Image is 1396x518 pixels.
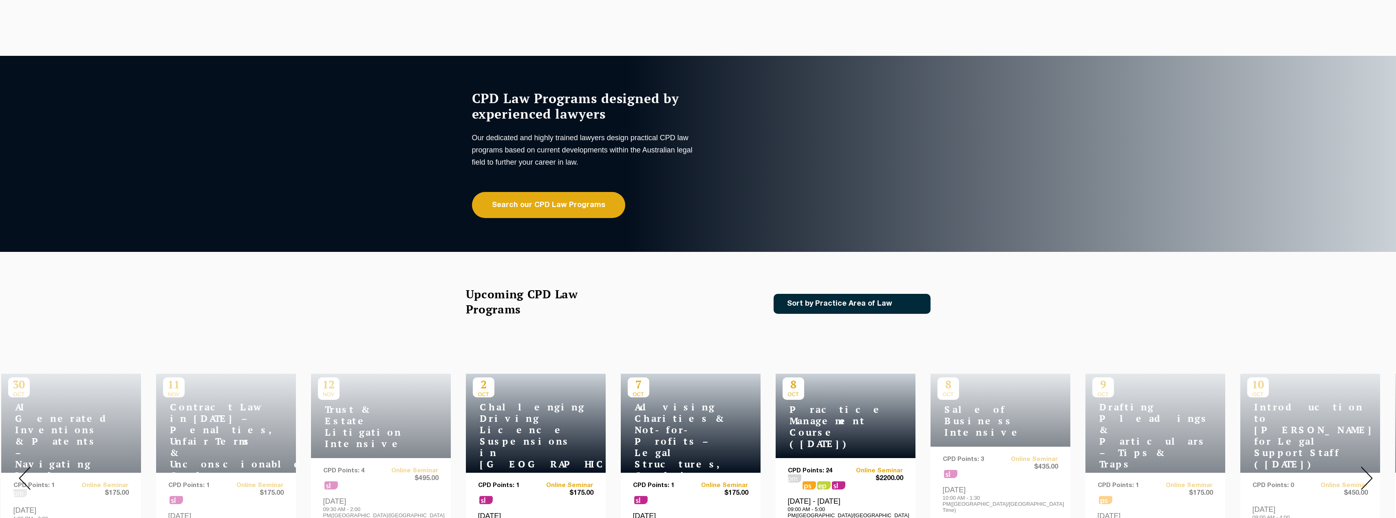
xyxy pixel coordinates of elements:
[19,467,31,490] img: Prev
[478,482,536,489] p: CPD Points: 1
[803,481,816,489] span: ps
[783,404,884,450] h4: Practice Management Course ([DATE])
[783,377,804,391] p: 8
[472,192,625,218] a: Search our CPD Law Programs
[788,474,801,483] span: pm
[472,132,696,168] p: Our dedicated and highly trained lawyers design practical CPD law programs based on current devel...
[845,467,903,474] a: Online Seminar
[472,90,696,121] h1: CPD Law Programs designed by experienced lawyers
[845,474,903,483] span: $2200.00
[690,482,748,489] a: Online Seminar
[634,496,648,504] span: sl
[628,377,649,391] p: 7
[628,401,730,504] h4: Advising Charities & Not-for-Profits – Legal Structures, Compliance & Risk Management
[479,496,493,504] span: sl
[817,481,831,489] span: ps
[466,287,598,317] h2: Upcoming CPD Law Programs
[832,481,845,489] span: sl
[473,391,494,397] span: OCT
[905,300,915,307] img: Icon
[788,467,846,474] p: CPD Points: 24
[633,482,691,489] p: CPD Points: 1
[473,401,575,470] h4: Challenging Driving Licence Suspensions in [GEOGRAPHIC_DATA]
[628,391,649,397] span: OCT
[783,391,804,397] span: OCT
[536,482,593,489] a: Online Seminar
[536,489,593,498] span: $175.00
[774,294,931,314] a: Sort by Practice Area of Law
[1361,467,1373,490] img: Next
[473,377,494,391] p: 2
[690,489,748,498] span: $175.00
